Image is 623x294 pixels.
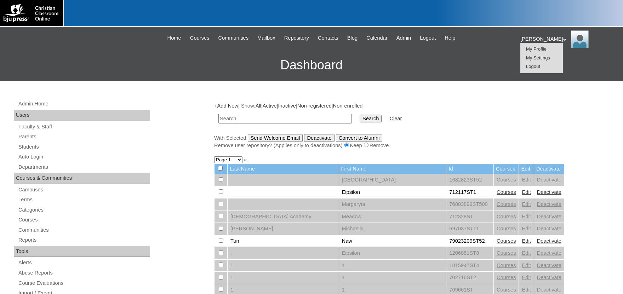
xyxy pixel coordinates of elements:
[446,260,493,272] td: 1815947ST4
[497,226,516,231] a: Courses
[263,103,277,109] a: Active
[339,211,446,223] td: Meadow
[244,157,247,162] a: »
[339,247,446,259] td: Eipsilon
[497,287,516,293] a: Courses
[339,198,446,211] td: Margaryta
[339,174,446,186] td: [GEOGRAPHIC_DATA]
[339,272,446,284] td: 1
[214,142,565,149] div: Remove user repository? (Applies only to deactivations) Keep Remove
[446,272,493,284] td: 702716ST2
[537,275,561,280] a: Deactivate
[522,238,531,244] a: Edit
[18,236,150,244] a: Reports
[522,287,531,293] a: Edit
[18,99,150,108] a: Admin Home
[526,46,547,52] a: My Profile
[497,189,516,195] a: Courses
[446,198,493,211] td: 76803899ST500
[537,214,561,219] a: Deactivate
[18,143,150,151] a: Students
[497,214,516,219] a: Courses
[339,186,446,198] td: Eipsilon
[571,30,589,48] img: Karen Lawton
[446,235,493,247] td: 79023209ST52
[396,34,411,42] span: Admin
[314,34,342,42] a: Contacts
[416,34,439,42] a: Logout
[522,250,531,256] a: Edit
[297,103,332,109] a: Non-registered
[537,238,561,244] a: Deactivate
[526,64,540,69] a: Logout
[18,258,150,267] a: Alerts
[446,174,493,186] td: 1682823ST52
[214,134,565,149] div: With Selected:
[497,201,516,207] a: Courses
[217,103,238,109] a: Add New
[537,263,561,268] a: Deactivate
[228,260,339,272] td: 1
[446,211,493,223] td: 712328ST
[534,164,564,174] td: Deactivate
[389,116,402,121] a: Clear
[18,215,150,224] a: Courses
[520,30,616,48] div: [PERSON_NAME]
[497,250,516,256] a: Courses
[304,134,334,142] input: Deactivate
[446,164,493,174] td: Id
[228,223,339,235] td: [PERSON_NAME]
[441,34,459,42] a: Help
[218,34,248,42] span: Communities
[522,177,531,183] a: Edit
[187,34,213,42] a: Courses
[497,263,516,268] a: Courses
[339,164,446,174] td: First Name
[228,247,339,259] td: .
[4,49,619,81] h3: Dashboard
[228,164,339,174] td: Last Name
[281,34,313,42] a: Repository
[497,275,516,280] a: Courses
[393,34,415,42] a: Admin
[228,272,339,284] td: 1
[215,34,252,42] a: Communities
[522,201,531,207] a: Edit
[339,235,446,247] td: Naw
[228,235,339,247] td: Tun
[446,223,493,235] td: 697037ST11
[18,132,150,141] a: Parents
[14,110,150,121] div: Users
[18,226,150,235] a: Communities
[537,201,561,207] a: Deactivate
[366,34,387,42] span: Calendar
[167,34,181,42] span: Home
[164,34,185,42] a: Home
[537,177,561,183] a: Deactivate
[445,34,455,42] span: Help
[526,55,550,60] span: My Settings
[190,34,210,42] span: Courses
[522,263,531,268] a: Edit
[522,189,531,195] a: Edit
[446,186,493,198] td: 712117ST1
[18,206,150,214] a: Categories
[14,173,150,184] div: Courses & Communities
[420,34,436,42] span: Logout
[18,195,150,204] a: Terms
[18,163,150,172] a: Departments
[446,247,493,259] td: 1206881ST8
[344,34,361,42] a: Blog
[537,287,561,293] a: Deactivate
[363,34,391,42] a: Calendar
[494,164,519,174] td: Courses
[347,34,358,42] span: Blog
[18,152,150,161] a: Auto Login
[522,275,531,280] a: Edit
[254,34,279,42] a: Mailbox
[14,246,150,257] div: Tools
[18,122,150,131] a: Faculty & Staff
[284,34,309,42] span: Repository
